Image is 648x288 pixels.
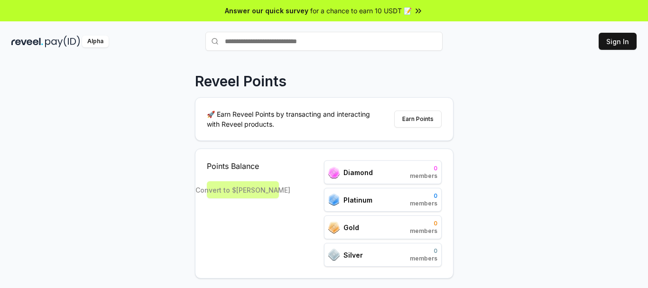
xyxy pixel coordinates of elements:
button: Sign In [599,33,637,50]
span: 0 [410,220,437,227]
span: Diamond [343,167,373,177]
img: pay_id [45,36,80,47]
img: reveel_dark [11,36,43,47]
img: ranks_icon [328,194,340,206]
img: ranks_icon [328,222,340,233]
span: 0 [410,192,437,200]
p: Reveel Points [195,73,287,90]
span: 0 [410,165,437,172]
span: members [410,255,437,262]
span: Silver [343,250,363,260]
span: members [410,227,437,235]
span: members [410,200,437,207]
p: 🚀 Earn Reveel Points by transacting and interacting with Reveel products. [207,109,378,129]
img: ranks_icon [328,167,340,178]
span: 0 [410,247,437,255]
span: Platinum [343,195,372,205]
span: Answer our quick survey [225,6,308,16]
span: for a chance to earn 10 USDT 📝 [310,6,412,16]
span: members [410,172,437,180]
button: Earn Points [394,111,442,128]
img: ranks_icon [328,249,340,261]
div: Alpha [82,36,109,47]
span: Points Balance [207,160,279,172]
span: Gold [343,223,359,232]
